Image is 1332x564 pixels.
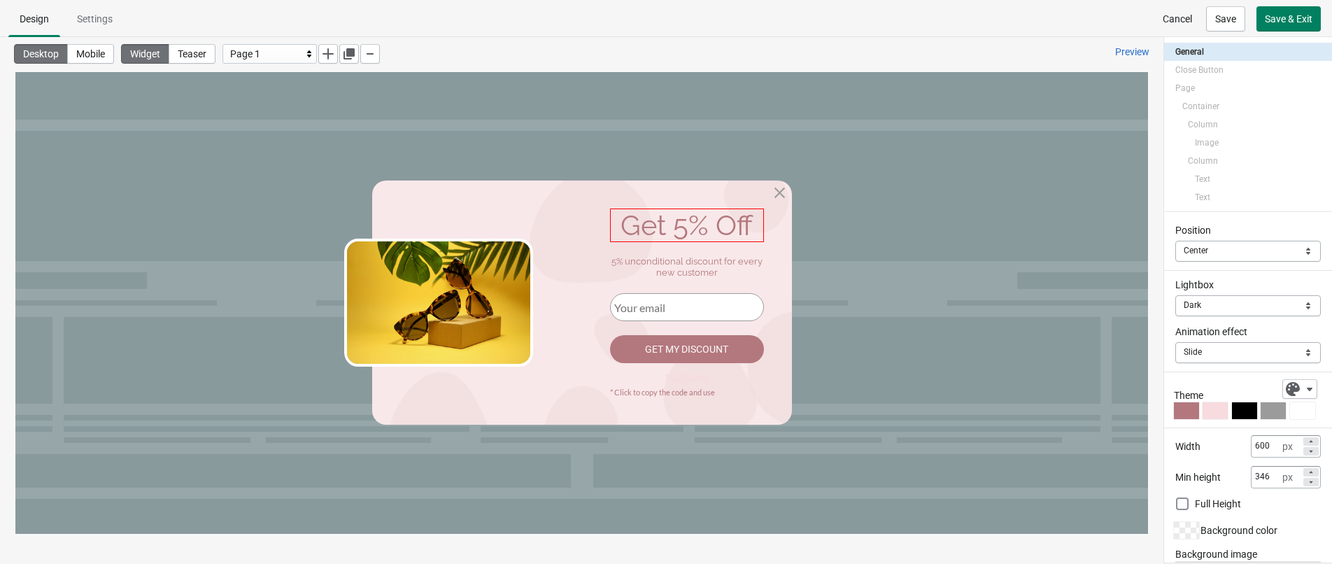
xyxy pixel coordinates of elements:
div: Page 1 [230,45,302,62]
iframe: widget [15,72,1148,534]
span: Min height [1175,472,1221,483]
input: 346 [1251,467,1280,487]
span: Lightbox [1175,279,1214,290]
button: Desktop [14,44,68,64]
button: Teaser [169,44,215,64]
span: Teaser [178,48,206,59]
div: * Click to copy the code and use [595,316,749,325]
span: Settings [77,13,113,24]
span: Save & Exit [1265,13,1312,24]
div: px [1282,469,1293,486]
button: Mobile [67,44,114,64]
span: Background color [1200,525,1277,536]
span: Full Height [1195,498,1241,509]
img: fe45d935-c5e6-4594-a123-559a7bc3f3eb.png [329,167,518,295]
span: Desktop [23,48,59,59]
span: Width [1175,441,1200,452]
span: Preview [1115,46,1149,57]
button: Save & Exit [1256,6,1321,31]
div: px [1282,438,1293,455]
a: Preview [1110,39,1155,64]
div: Get 5% Off [595,136,749,170]
div: 5% unconditional discount for every new customer [595,184,749,206]
button: Save [1206,6,1245,31]
span: Position [1175,225,1211,236]
button: Widget [121,44,169,64]
span: Mobile [76,48,105,59]
span: Cancel [1163,13,1192,24]
span: Animation effect [1175,326,1247,337]
button: Cancel [1154,6,1200,31]
span: Save [1215,13,1236,24]
span: Theme [1174,388,1203,402]
span: Widget [130,48,160,59]
span: Design [20,13,49,24]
